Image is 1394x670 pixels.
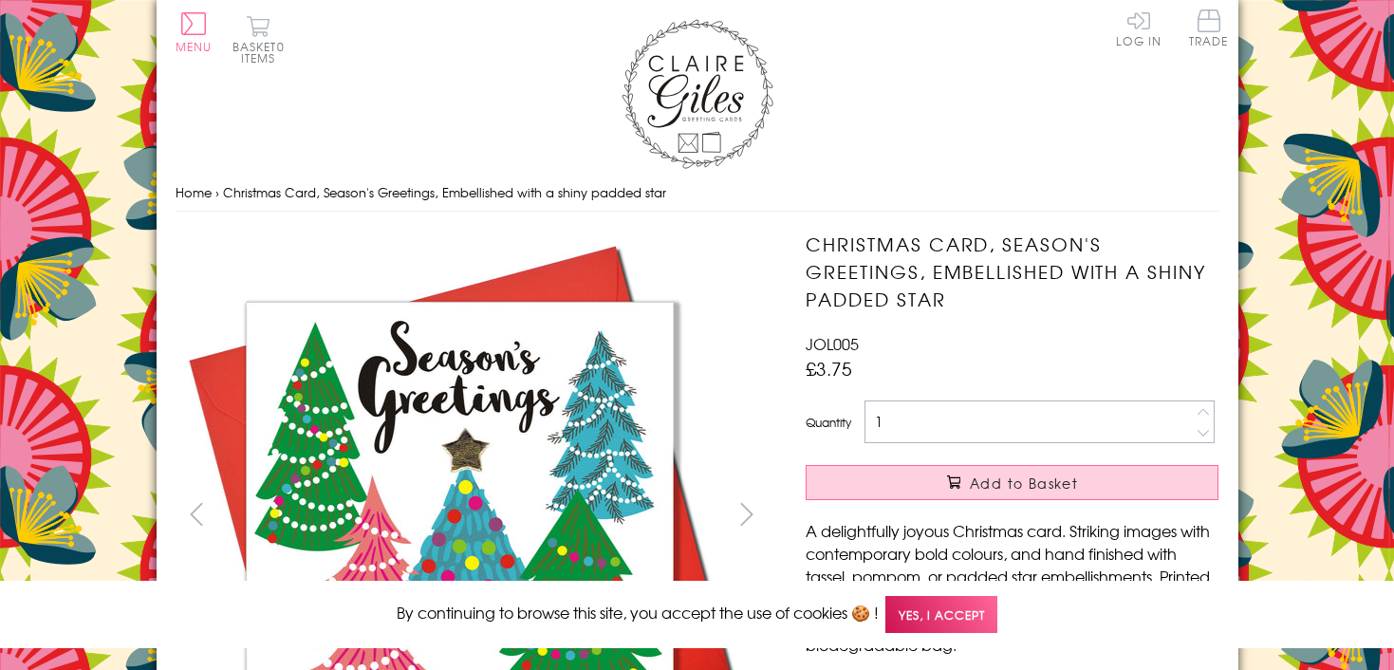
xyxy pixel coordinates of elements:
[1189,9,1229,50] a: Trade
[232,15,285,64] button: Basket0 items
[885,596,997,633] span: Yes, I accept
[806,465,1218,500] button: Add to Basket
[176,174,1219,213] nav: breadcrumbs
[806,332,859,355] span: JOL005
[806,231,1218,312] h1: Christmas Card, Season's Greetings, Embellished with a shiny padded star
[223,183,666,201] span: Christmas Card, Season's Greetings, Embellished with a shiny padded star
[806,414,851,431] label: Quantity
[1189,9,1229,47] span: Trade
[806,355,852,382] span: £3.75
[176,183,212,201] a: Home
[176,12,213,52] button: Menu
[970,474,1078,493] span: Add to Basket
[806,519,1218,656] p: A delightfully joyous Christmas card. Striking images with contemporary bold colours, and hand fi...
[176,38,213,55] span: Menu
[1116,9,1162,47] a: Log In
[176,493,218,535] button: prev
[241,38,285,66] span: 0 items
[725,493,768,535] button: next
[215,183,219,201] span: ›
[622,19,773,169] img: Claire Giles Greetings Cards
